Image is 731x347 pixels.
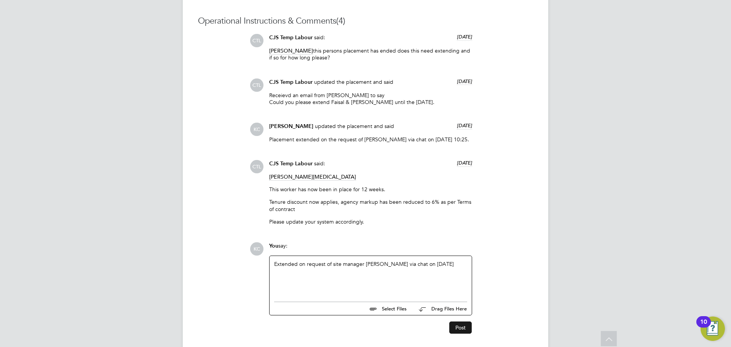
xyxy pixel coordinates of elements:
[269,218,472,225] p: Please update your system accordingly.
[315,123,394,130] span: updated the placement and said
[449,321,472,334] button: Post
[250,242,263,256] span: KC
[457,122,472,129] span: [DATE]
[457,160,472,166] span: [DATE]
[250,160,263,173] span: CTL
[269,160,313,167] span: CJS Temp Labour
[198,16,533,27] h3: Operational Instructions & Comments
[269,79,313,85] span: CJS Temp Labour
[269,34,313,41] span: CJS Temp Labour
[269,123,313,130] span: [PERSON_NAME]
[700,322,707,332] div: 10
[269,198,472,212] p: Tenure discount now applies, agency markup has been reduced to 6% as per Terms of contract
[457,34,472,40] span: [DATE]
[269,242,472,256] div: say:
[336,16,345,26] span: (4)
[269,243,278,249] span: You
[269,47,313,54] span: [PERSON_NAME]
[269,136,472,143] p: Placement extended on the request of [PERSON_NAME] via chat on [DATE] 10:25.
[269,173,356,181] span: [PERSON_NAME][MEDICAL_DATA]
[701,317,725,341] button: Open Resource Center, 10 new notifications
[269,92,472,106] p: Receievd an email from [PERSON_NAME] to say Could you please extend Faisal & [PERSON_NAME] until ...
[250,123,263,136] span: KC
[269,186,472,193] p: This worker has now been in place for 12 weeks.
[314,78,393,85] span: updated the placement and said
[314,160,325,167] span: said:
[250,34,263,47] span: CTL
[457,78,472,85] span: [DATE]
[314,34,325,41] span: said:
[250,78,263,92] span: CTL
[274,261,467,293] div: Extended on request of site manager [PERSON_NAME] via chat on [DATE]
[269,47,472,61] p: this persons placement has ended does this need extending and if so for how long please?
[413,301,467,317] button: Drag Files Here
